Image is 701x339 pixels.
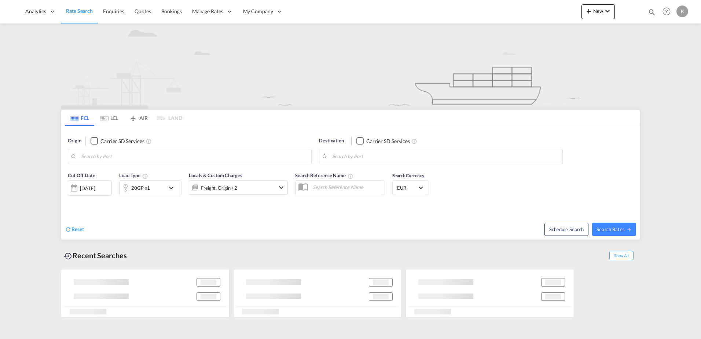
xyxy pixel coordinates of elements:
[295,172,353,178] span: Search Reference Name
[309,182,385,193] input: Search Reference Name
[100,138,144,145] div: Carrier SD Services
[660,5,673,18] span: Help
[129,114,137,119] md-icon: icon-airplane
[277,183,286,192] md-icon: icon-chevron-down
[243,8,273,15] span: My Company
[65,226,71,233] md-icon: icon-refresh
[167,183,179,192] md-icon: icon-chevron-down
[648,8,656,19] div: icon-magnify
[366,138,410,145] div: Carrier SD Services
[25,8,46,15] span: Analytics
[584,7,593,15] md-icon: icon-plus 400-fg
[61,247,130,264] div: Recent Searches
[319,137,344,145] span: Destination
[103,8,124,14] span: Enquiries
[392,173,424,178] span: Search Currency
[71,226,84,232] span: Reset
[660,5,676,18] div: Help
[627,227,632,232] md-icon: icon-arrow-right
[65,110,94,126] md-tab-item: FCL
[119,172,148,178] span: Load Type
[161,8,182,14] span: Bookings
[348,173,353,179] md-icon: Your search will be saved by the below given name
[65,226,84,234] div: icon-refreshReset
[544,223,588,236] button: Note: By default Schedule search will only considerorigin ports, destination ports and cut off da...
[135,8,151,14] span: Quotes
[411,138,417,144] md-icon: Unchecked: Search for CY (Container Yard) services for all selected carriers.Checked : Search for...
[356,137,410,145] md-checkbox: Checkbox No Ink
[581,4,615,19] button: icon-plus 400-fgNewicon-chevron-down
[676,6,688,17] div: K
[81,151,308,162] input: Search by Port
[648,8,656,16] md-icon: icon-magnify
[584,8,612,14] span: New
[397,185,418,191] span: EUR
[68,195,73,205] md-datepicker: Select
[68,172,95,178] span: Cut Off Date
[609,251,634,260] span: Show All
[597,226,632,232] span: Search Rates
[94,110,124,126] md-tab-item: LCL
[64,252,73,260] md-icon: icon-backup-restore
[396,182,425,193] md-select: Select Currency: € EUREuro
[66,8,93,14] span: Rate Search
[119,181,181,195] div: 20GP x1icon-chevron-down
[332,151,559,162] input: Search by Port
[68,137,81,145] span: Origin
[65,110,182,126] md-pagination-wrapper: Use the left and right arrow keys to navigate between tabs
[146,138,152,144] md-icon: Unchecked: Search for CY (Container Yard) services for all selected carriers.Checked : Search for...
[142,173,148,179] md-icon: Select multiple loads to view rates
[192,8,223,15] span: Manage Rates
[603,7,612,15] md-icon: icon-chevron-down
[61,23,640,109] img: new-FCL.png
[131,183,150,193] div: 20GP x1
[91,137,144,145] md-checkbox: Checkbox No Ink
[189,180,288,195] div: Freight Origin Destination Dock Stuffingicon-chevron-down
[201,183,237,193] div: Freight Origin Destination Dock Stuffing
[61,126,640,240] div: Origin Checkbox No InkUnchecked: Search for CY (Container Yard) services for all selected carrier...
[592,223,636,236] button: Search Ratesicon-arrow-right
[80,185,95,192] div: [DATE]
[124,110,153,126] md-tab-item: AIR
[68,180,112,196] div: [DATE]
[189,172,242,178] span: Locals & Custom Charges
